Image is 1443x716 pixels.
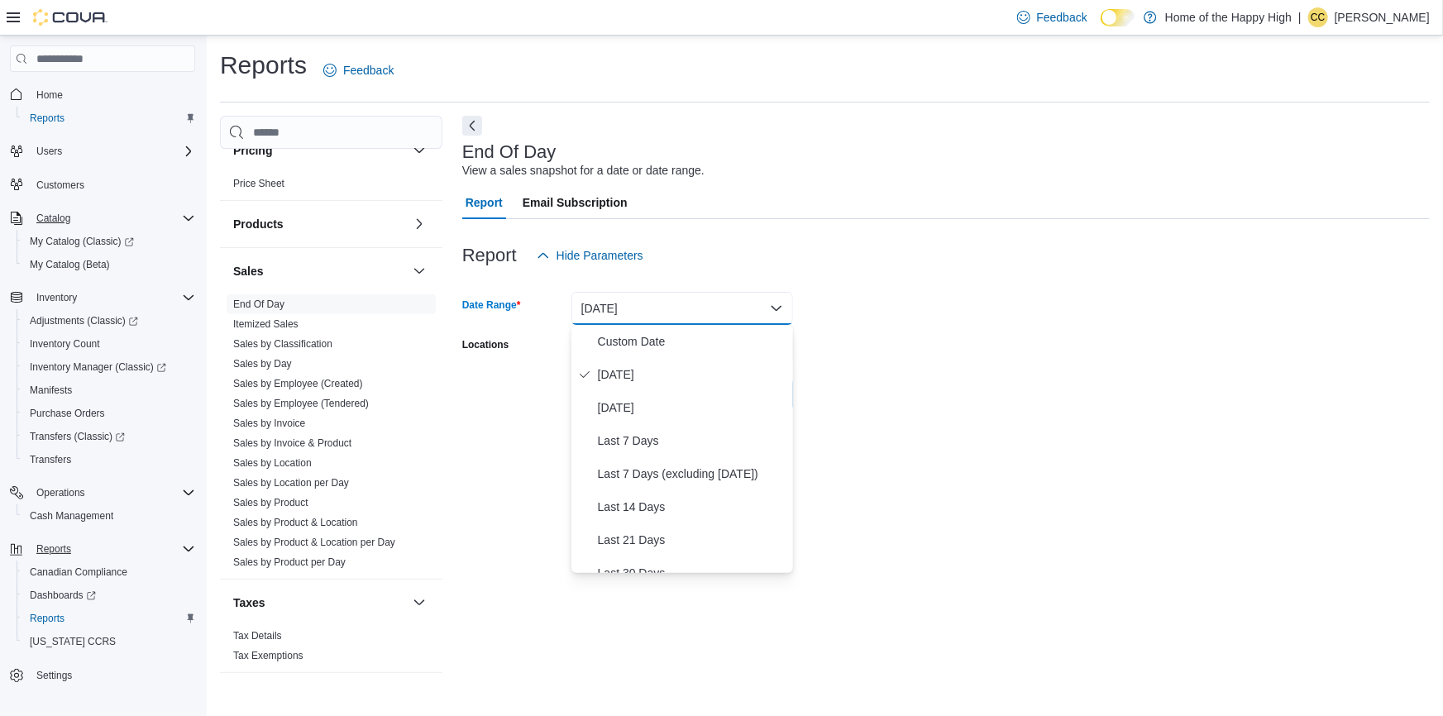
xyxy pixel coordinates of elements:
a: Customers [30,175,91,195]
a: Sales by Product & Location [233,517,358,528]
span: Reports [30,539,195,559]
span: Cash Management [23,506,195,526]
button: Pricing [233,142,406,159]
span: Sales by Location [233,456,312,470]
a: My Catalog (Classic) [17,230,202,253]
a: Sales by Invoice [233,418,305,429]
button: Products [409,214,429,234]
span: Catalog [30,208,195,228]
button: Users [3,140,202,163]
p: Home of the Happy High [1165,7,1292,27]
span: Feedback [1037,9,1087,26]
span: Last 7 Days [598,431,786,451]
button: Users [30,141,69,161]
span: Transfers (Classic) [30,430,125,443]
span: Sales by Invoice [233,417,305,430]
a: Manifests [23,380,79,400]
span: Inventory Count [23,334,195,354]
span: Settings [36,669,72,682]
button: Inventory [30,288,84,308]
span: Operations [36,486,85,499]
a: [US_STATE] CCRS [23,632,122,652]
span: Sales by Day [233,357,292,370]
label: Locations [462,338,509,351]
a: Inventory Count [23,334,107,354]
span: Feedback [343,62,394,79]
span: Reports [23,609,195,628]
span: Sales by Employee (Created) [233,377,363,390]
button: Products [233,216,406,232]
a: Sales by Location per Day [233,477,349,489]
div: Taxes [220,626,442,672]
span: Inventory Manager (Classic) [30,360,166,374]
button: Operations [30,483,92,503]
span: Customers [36,179,84,192]
a: Sales by Product & Location per Day [233,537,395,548]
span: Manifests [30,384,72,397]
a: Tax Exemptions [233,650,303,661]
a: Feedback [1011,1,1094,34]
span: Settings [30,665,195,685]
span: Transfers [30,453,71,466]
span: Manifests [23,380,195,400]
button: Catalog [30,208,77,228]
span: Dashboards [23,585,195,605]
button: Taxes [409,593,429,613]
button: Reports [17,607,202,630]
span: Price Sheet [233,177,284,190]
a: Transfers (Classic) [17,425,202,448]
a: Sales by Invoice & Product [233,437,351,449]
span: [US_STATE] CCRS [30,635,116,648]
span: Inventory [36,291,77,304]
a: Sales by Product [233,497,308,508]
span: Sales by Classification [233,337,332,351]
span: Sales by Invoice & Product [233,437,351,450]
button: Reports [3,537,202,561]
a: Price Sheet [233,178,284,189]
nav: Complex example [10,75,195,713]
span: Sales by Product per Day [233,556,346,569]
button: Inventory [3,286,202,309]
span: Sales by Product & Location per Day [233,536,395,549]
span: [DATE] [598,398,786,418]
button: Purchase Orders [17,402,202,425]
span: CC [1311,7,1325,27]
button: Catalog [3,207,202,230]
span: Transfers (Classic) [23,427,195,446]
span: Users [30,141,195,161]
img: Cova [33,9,108,26]
p: | [1298,7,1302,27]
span: Tax Details [233,629,282,642]
span: Adjustments (Classic) [23,311,195,331]
button: Reports [17,107,202,130]
a: Sales by Location [233,457,312,469]
input: Dark Mode [1101,9,1135,26]
span: Reports [23,108,195,128]
a: End Of Day [233,298,284,310]
div: Curtis Campbell [1308,7,1328,27]
a: Adjustments (Classic) [23,311,145,331]
a: My Catalog (Beta) [23,255,117,274]
span: Sales by Location per Day [233,476,349,489]
a: Inventory Manager (Classic) [23,357,173,377]
button: Home [3,82,202,106]
a: Feedback [317,54,400,87]
span: Canadian Compliance [23,562,195,582]
span: My Catalog (Classic) [23,232,195,251]
a: Transfers (Classic) [23,427,131,446]
span: Inventory [30,288,195,308]
button: Manifests [17,379,202,402]
span: Inventory Count [30,337,100,351]
div: Pricing [220,174,442,200]
a: Sales by Employee (Tendered) [233,398,369,409]
a: Inventory Manager (Classic) [17,356,202,379]
span: Last 14 Days [598,497,786,517]
span: Dark Mode [1101,26,1101,27]
h3: Report [462,246,517,265]
button: Settings [3,663,202,687]
a: Sales by Employee (Created) [233,378,363,389]
h3: End Of Day [462,142,557,162]
button: Sales [233,263,406,279]
span: Reports [30,612,65,625]
h3: Taxes [233,594,265,611]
